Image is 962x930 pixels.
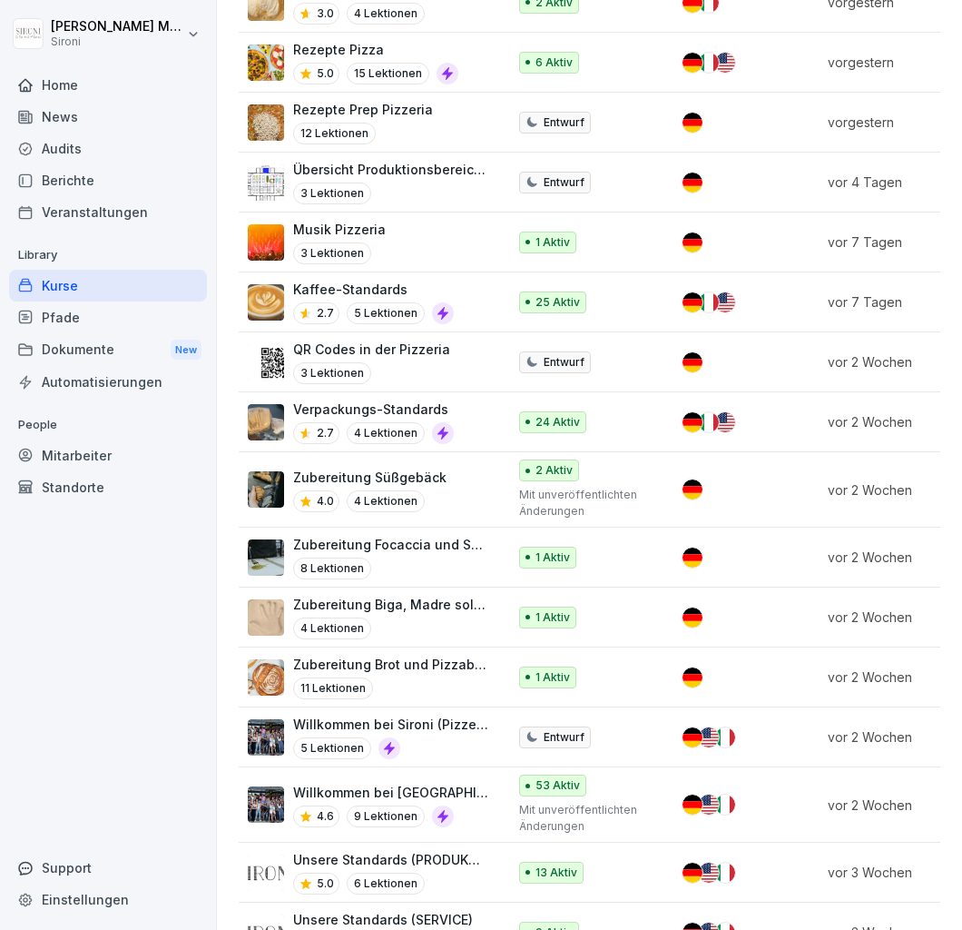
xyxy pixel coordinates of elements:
[248,224,284,261] img: sgzbwvgoo4yrpflre49udgym.png
[347,63,429,84] p: 15 Lektionen
[535,777,580,794] p: 53 Aktiv
[682,608,702,628] img: de.svg
[248,471,284,508] img: p05qwohz0o52ysbx64gsjie8.png
[317,65,334,82] p: 5.0
[293,737,371,759] p: 5 Lektionen
[347,302,425,324] p: 5 Lektionen
[293,535,488,554] p: Zubereitung Focaccia und Snacks
[9,852,207,884] div: Support
[317,808,334,825] p: 4.6
[248,539,284,576] img: gxsr99ubtjittqjfg6pwkycm.png
[317,425,334,441] p: 2.7
[544,729,584,746] p: Entwurf
[535,609,570,626] p: 1 Aktiv
[715,292,735,312] img: us.svg
[293,400,454,419] p: Verpackungs-Standards
[9,440,207,471] div: Mitarbeiter
[682,232,702,252] img: de.svg
[9,164,207,196] div: Berichte
[317,876,334,892] p: 5.0
[699,727,719,747] img: us.svg
[682,480,702,500] img: de.svg
[293,655,488,674] p: Zubereitung Brot und Pizzaboden
[248,719,284,756] img: xmkdnyjyz2x3qdpcryl1xaw9.png
[293,850,488,869] p: Unsere Standards (PRODUKTION)
[51,19,183,35] p: [PERSON_NAME] Malec
[699,53,719,73] img: it.svg
[682,727,702,747] img: de.svg
[699,863,719,883] img: us.svg
[715,53,735,73] img: us.svg
[293,123,376,144] p: 12 Lektionen
[9,241,207,270] p: Library
[682,668,702,688] img: de.svg
[682,292,702,312] img: de.svg
[682,113,702,133] img: de.svg
[293,558,371,579] p: 8 Lektionen
[347,490,425,512] p: 4 Lektionen
[248,45,284,81] img: tz25f0fmpb70tuguuhxz5i1d.png
[544,114,584,131] p: Entwurf
[293,468,447,487] p: Zubereitung Süßgebäck
[293,910,473,929] p: Unsere Standards (SERVICE)
[9,333,207,367] div: Dokumente
[699,292,719,312] img: it.svg
[682,795,702,815] img: de.svg
[293,678,373,699] p: 11 Lektionen
[535,294,580,311] p: 25 Aktiv
[9,69,207,101] a: Home
[248,164,284,201] img: yywuv9ckt9ax3nq56adns8w7.png
[715,412,735,432] img: us.svg
[9,333,207,367] a: DokumenteNew
[535,549,570,566] p: 1 Aktiv
[293,362,371,384] p: 3 Lektionen
[317,5,334,22] p: 3.0
[9,302,207,333] a: Pfade
[347,3,425,25] p: 4 Lektionen
[682,863,702,883] img: de.svg
[293,595,488,614] p: Zubereitung Biga, Madre solida, madre liquida
[248,855,284,891] img: lqv555mlp0nk8rvfp4y70ul5.png
[293,783,488,802] p: Willkommen bei [GEOGRAPHIC_DATA]
[293,340,450,359] p: QR Codes in der Pizzeria
[9,366,207,398] div: Automatisierungen
[9,101,207,133] a: News
[347,873,425,895] p: 6 Lektionen
[248,404,284,440] img: fasetpntm7x32yk9zlbwihav.png
[715,727,735,747] img: it.svg
[535,865,577,881] p: 13 Aktiv
[293,40,458,59] p: Rezepte Pizza
[682,548,702,568] img: de.svg
[248,599,284,636] img: ekvwbgorvm2ocewxw43lsusz.png
[293,242,371,264] p: 3 Lektionen
[682,352,702,372] img: de.svg
[535,462,573,479] p: 2 Aktiv
[544,354,584,371] p: Entwurf
[317,305,334,322] p: 2.7
[9,270,207,302] a: Kurse
[248,787,284,823] img: xmkdnyjyz2x3qdpcryl1xaw9.png
[248,344,284,381] img: lgfor0dbwcft9nw5cbiagph0.png
[51,35,183,48] p: Sironi
[682,412,702,432] img: de.svg
[699,412,719,432] img: it.svg
[317,493,334,510] p: 4.0
[9,196,207,228] a: Veranstaltungen
[293,100,433,119] p: Rezepte Prep Pizzeria
[248,659,284,696] img: w9nobtcttnghg4wslidxrrlr.png
[9,884,207,915] a: Einstellungen
[9,411,207,440] p: People
[293,280,454,299] p: Kaffee-Standards
[715,795,735,815] img: it.svg
[9,471,207,503] a: Standorte
[519,487,652,519] p: Mit unveröffentlichten Änderungen
[293,715,488,734] p: Willkommen bei Sironi (Pizzeria Team)
[535,414,580,430] p: 24 Aktiv
[535,234,570,251] p: 1 Aktiv
[535,54,573,71] p: 6 Aktiv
